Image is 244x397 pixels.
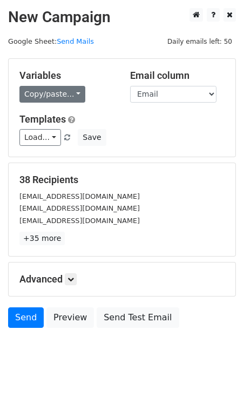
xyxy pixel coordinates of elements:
[19,113,66,125] a: Templates
[19,192,140,200] small: [EMAIL_ADDRESS][DOMAIN_NAME]
[19,70,114,82] h5: Variables
[19,86,85,103] a: Copy/paste...
[8,307,44,328] a: Send
[46,307,94,328] a: Preview
[19,174,225,186] h5: 38 Recipients
[130,70,225,82] h5: Email column
[19,129,61,146] a: Load...
[164,37,236,45] a: Daily emails left: 50
[19,204,140,212] small: [EMAIL_ADDRESS][DOMAIN_NAME]
[164,36,236,48] span: Daily emails left: 50
[57,37,94,45] a: Send Mails
[8,8,236,26] h2: New Campaign
[78,129,106,146] button: Save
[190,345,244,397] iframe: Chat Widget
[19,232,65,245] a: +35 more
[19,217,140,225] small: [EMAIL_ADDRESS][DOMAIN_NAME]
[8,37,94,45] small: Google Sheet:
[97,307,179,328] a: Send Test Email
[19,273,225,285] h5: Advanced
